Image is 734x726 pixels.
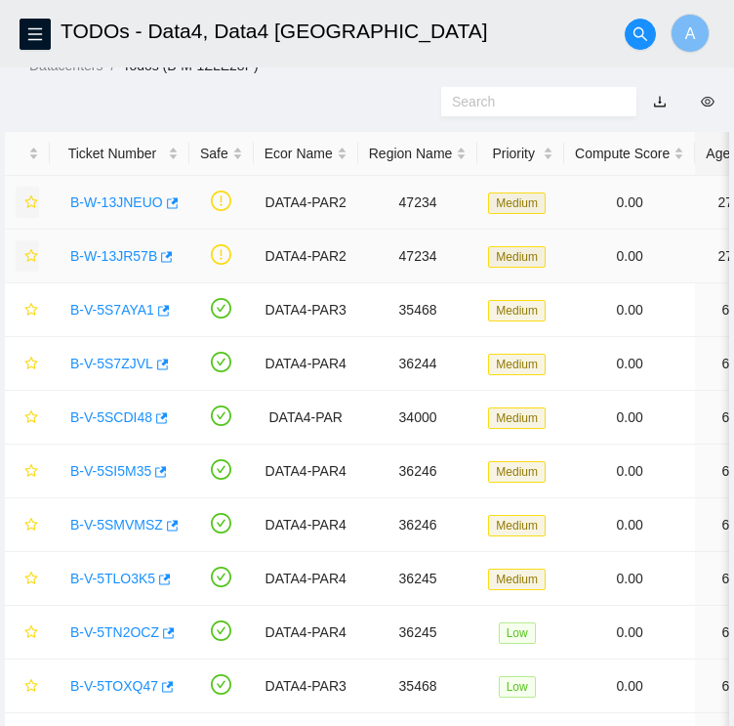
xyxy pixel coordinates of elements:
button: star [16,187,39,218]
a: B-V-5S7ZJVL [70,356,153,371]
button: star [16,670,39,702]
span: Medium [488,461,546,483]
button: search [625,19,656,50]
span: check-circle [211,513,231,534]
td: 0.00 [564,606,695,660]
span: Medium [488,515,546,536]
span: star [24,572,38,587]
span: check-circle [211,620,231,641]
span: eye [701,95,714,108]
span: Medium [488,354,546,375]
td: 0.00 [564,445,695,498]
td: DATA4-PAR4 [254,552,358,606]
td: 0.00 [564,283,695,337]
span: check-circle [211,459,231,480]
td: 0.00 [564,337,695,391]
span: star [24,249,38,265]
td: DATA4-PAR4 [254,606,358,660]
td: DATA4-PAR4 [254,337,358,391]
td: DATA4-PAR2 [254,176,358,230]
a: B-V-5TOXQ47 [70,678,158,694]
td: 36246 [358,498,478,552]
td: 36245 [358,552,478,606]
span: star [24,679,38,695]
td: 47234 [358,176,478,230]
button: download [638,86,681,117]
span: exclamation-circle [211,244,231,265]
button: star [16,455,39,487]
td: 0.00 [564,660,695,713]
span: star [24,518,38,534]
td: 0.00 [564,552,695,606]
span: Medium [488,192,546,214]
td: 0.00 [564,498,695,552]
a: B-W-13JR57B [70,248,157,264]
td: DATA4-PAR4 [254,445,358,498]
span: Medium [488,246,546,268]
button: star [16,402,39,433]
td: DATA4-PAR2 [254,230,358,283]
span: star [24,195,38,211]
td: DATA4-PAR3 [254,660,358,713]
a: download [653,94,667,109]
span: star [24,303,38,319]
a: B-V-5S7AYA1 [70,302,154,318]
span: check-circle [211,352,231,372]
td: 0.00 [564,230,695,283]
button: star [16,563,39,594]
a: B-V-5SMVMSZ [70,517,163,533]
span: exclamation-circle [211,191,231,211]
a: B-V-5SI5M35 [70,463,151,479]
span: star [24,625,38,641]
td: DATA4-PAR4 [254,498,358,552]
td: 0.00 [564,176,695,230]
span: check-circle [211,567,231,587]
span: A [685,21,696,46]
span: Low [499,622,536,644]
span: Medium [488,569,546,590]
td: 34000 [358,391,478,445]
span: check-circle [211,298,231,319]
td: DATA4-PAR3 [254,283,358,337]
a: B-W-13JNEUO [70,194,163,210]
input: Search [452,91,610,112]
span: Low [499,676,536,698]
span: Medium [488,407,546,429]
td: 35468 [358,283,478,337]
td: 0.00 [564,391,695,445]
a: B-V-5TN2OCZ [70,624,159,640]
td: DATA4-PAR [254,391,358,445]
button: star [16,240,39,272]
button: menu [20,19,51,50]
span: check-circle [211,674,231,695]
a: B-V-5TLO3K5 [70,571,155,586]
span: menu [20,26,50,42]
button: A [671,14,710,53]
button: star [16,509,39,540]
button: star [16,617,39,648]
td: 36245 [358,606,478,660]
button: star [16,294,39,325]
a: B-V-5SCDI48 [70,409,152,425]
span: check-circle [211,406,231,426]
td: 35468 [358,660,478,713]
td: 47234 [358,230,478,283]
span: star [24,410,38,426]
span: Medium [488,300,546,321]
td: 36246 [358,445,478,498]
span: search [626,26,655,42]
td: 36244 [358,337,478,391]
span: star [24,357,38,372]
button: star [16,348,39,379]
span: star [24,464,38,480]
